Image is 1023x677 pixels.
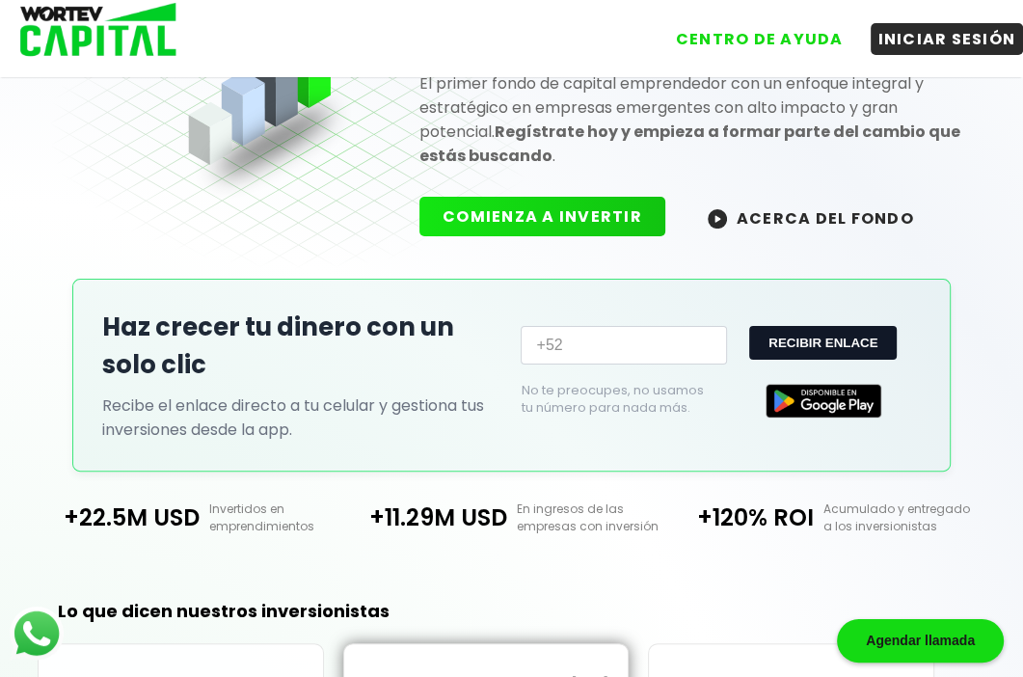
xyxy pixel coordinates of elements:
[649,9,851,55] a: CENTRO DE AYUDA
[668,23,851,55] button: CENTRO DE AYUDA
[102,309,501,384] h2: Haz crecer tu dinero con un solo clic
[419,121,960,167] strong: Regístrate hoy y empieza a formar parte del cambio que estás buscando
[10,607,64,661] img: logos_whatsapp-icon.242b2217.svg
[102,393,501,442] p: Recibe el enlace directo a tu celular y gestiona tus inversiones desde la app.
[814,501,972,535] p: Acumulado y entregado a los inversionistas
[665,501,814,534] p: +120% ROI
[200,501,358,535] p: Invertidos en emprendimientos
[358,501,506,534] p: +11.29M USD
[419,71,972,168] p: El primer fondo de capital emprendedor con un enfoque integral y estratégico en empresas emergent...
[837,619,1004,663] div: Agendar llamada
[506,501,664,535] p: En ingresos de las empresas con inversión
[51,501,200,534] p: +22.5M USD
[685,197,937,238] button: ACERCA DEL FONDO
[419,197,665,236] button: COMIENZA A INVERTIR
[708,209,727,229] img: wortev-capital-acerca-del-fondo
[521,382,715,417] p: No te preocupes, no usamos tu número para nada más.
[749,326,897,360] button: RECIBIR ENLACE
[766,384,881,418] img: Google Play
[419,205,685,228] a: COMIENZA A INVERTIR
